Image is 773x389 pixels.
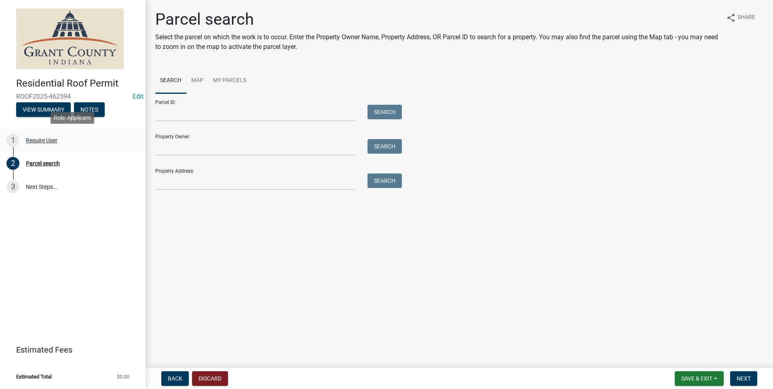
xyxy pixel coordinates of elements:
wm-modal-confirm: Edit Application Number [133,93,144,100]
div: Require User [26,137,57,143]
a: My Parcels [208,68,251,94]
button: Next [730,371,757,386]
button: Discard [192,371,228,386]
button: Search [367,139,402,154]
span: Next [737,375,751,382]
button: shareShare [720,10,762,25]
button: Notes [74,102,105,117]
p: Select the parcel on which the work is to occur. Enter the Property Owner Name, Property Address,... [155,32,720,52]
div: Role: Applicant [51,112,94,124]
span: Save & Exit [681,375,712,382]
div: 2 [6,157,19,170]
button: Search [367,105,402,119]
span: ROOF2025-462594 [16,93,129,100]
div: Parcel search [26,161,60,166]
span: $0.00 [117,374,129,379]
button: View Summary [16,102,71,117]
button: Save & Exit [675,371,724,386]
span: Back [168,375,182,382]
a: Map [186,68,208,94]
a: Edit [133,93,144,100]
div: 3 [6,180,19,193]
span: Estimated Total [16,374,52,379]
span: Share [737,13,755,23]
button: Back [161,371,189,386]
wm-modal-confirm: Summary [16,107,71,113]
h1: Parcel search [155,10,720,29]
h4: Residential Roof Permit [16,78,139,89]
a: Estimated Fees [6,342,133,358]
img: Grant County, Indiana [16,8,124,69]
div: 1 [6,134,19,147]
a: Search [155,68,186,94]
i: share [726,13,736,23]
button: Search [367,173,402,188]
wm-modal-confirm: Notes [74,107,105,113]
